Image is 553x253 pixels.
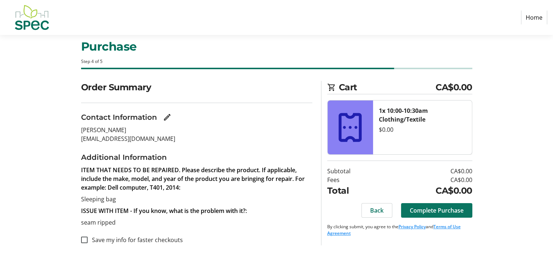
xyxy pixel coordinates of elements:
[401,203,472,218] button: Complete Purchase
[81,218,312,227] p: seam ripped
[6,3,57,32] img: SPEC's Logo
[88,236,183,244] label: Save my info for faster checkouts
[384,167,472,175] td: CA$0.00
[81,81,312,94] h2: Order Summary
[384,184,472,197] td: CA$0.00
[327,184,384,197] td: Total
[81,112,157,123] h3: Contact Information
[81,152,312,163] h3: Additional Information
[379,107,428,123] strong: 1x 10:00-10:30am Clothing/Textile
[410,206,464,215] span: Complete Purchase
[339,81,436,94] span: Cart
[160,110,175,124] button: Edit Contact Information
[81,207,247,215] strong: ISSUE WITH ITEM - If you know, what is the problem with it?:
[327,224,472,237] p: By clicking submit, you agree to the and
[379,125,466,134] div: $0.00
[384,175,472,184] td: CA$0.00
[370,206,384,215] span: Back
[81,38,472,55] h1: Purchase
[81,126,312,134] p: [PERSON_NAME]
[521,11,547,24] a: Home
[81,58,472,65] div: Step 4 of 5
[398,224,426,230] a: Privacy Policy
[327,224,461,236] a: Terms of Use Agreement
[327,167,384,175] td: Subtotal
[361,203,392,218] button: Back
[327,175,384,184] td: Fees
[436,81,472,94] span: CA$0.00
[81,134,312,143] p: [EMAIL_ADDRESS][DOMAIN_NAME]
[81,195,312,203] p: Sleeping bag
[81,166,305,191] strong: ITEM THAT NEEDS TO BE REPAIRED. Please describe the product. If applicable, include the make, mod...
